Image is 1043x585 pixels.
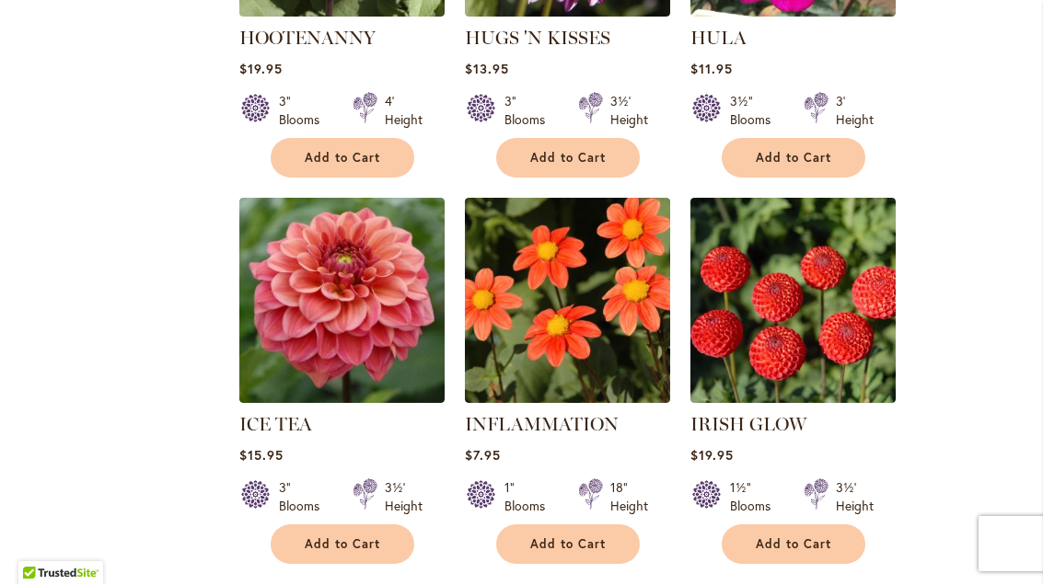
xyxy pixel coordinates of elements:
[730,93,782,130] div: 3½" Blooms
[465,4,670,21] a: HUGS 'N KISSES
[465,414,619,436] a: INFLAMMATION
[465,199,670,404] img: INFLAMMATION
[504,479,556,516] div: 1" Blooms
[690,414,806,436] a: IRISH GLOW
[239,61,283,78] span: $19.95
[239,28,376,50] a: HOOTENANNY
[690,4,896,21] a: HULA
[305,537,380,553] span: Add to Cart
[756,151,831,166] span: Add to Cart
[239,414,312,436] a: ICE TEA
[722,139,865,178] button: Add to Cart
[239,390,445,407] a: ICE TEA
[722,525,865,565] button: Add to Cart
[465,447,501,465] span: $7.95
[690,447,734,465] span: $19.95
[14,520,65,571] iframe: Launch Accessibility Center
[239,447,284,465] span: $15.95
[690,199,896,404] img: IRISH GLOW
[271,139,414,178] button: Add to Cart
[239,4,445,21] a: HOOTENANNY
[385,93,423,130] div: 4' Height
[756,537,831,553] span: Add to Cart
[271,525,414,565] button: Add to Cart
[730,479,782,516] div: 1½" Blooms
[385,479,423,516] div: 3½' Height
[465,390,670,407] a: INFLAMMATION
[690,390,896,407] a: IRISH GLOW
[279,93,330,130] div: 3" Blooms
[496,525,640,565] button: Add to Cart
[504,93,556,130] div: 3" Blooms
[836,479,874,516] div: 3½' Height
[465,28,610,50] a: HUGS 'N KISSES
[305,151,380,166] span: Add to Cart
[610,479,648,516] div: 18" Height
[690,61,733,78] span: $11.95
[530,151,606,166] span: Add to Cart
[530,537,606,553] span: Add to Cart
[239,199,445,404] img: ICE TEA
[690,28,747,50] a: HULA
[496,139,640,178] button: Add to Cart
[836,93,874,130] div: 3' Height
[279,479,330,516] div: 3" Blooms
[610,93,648,130] div: 3½' Height
[465,61,509,78] span: $13.95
